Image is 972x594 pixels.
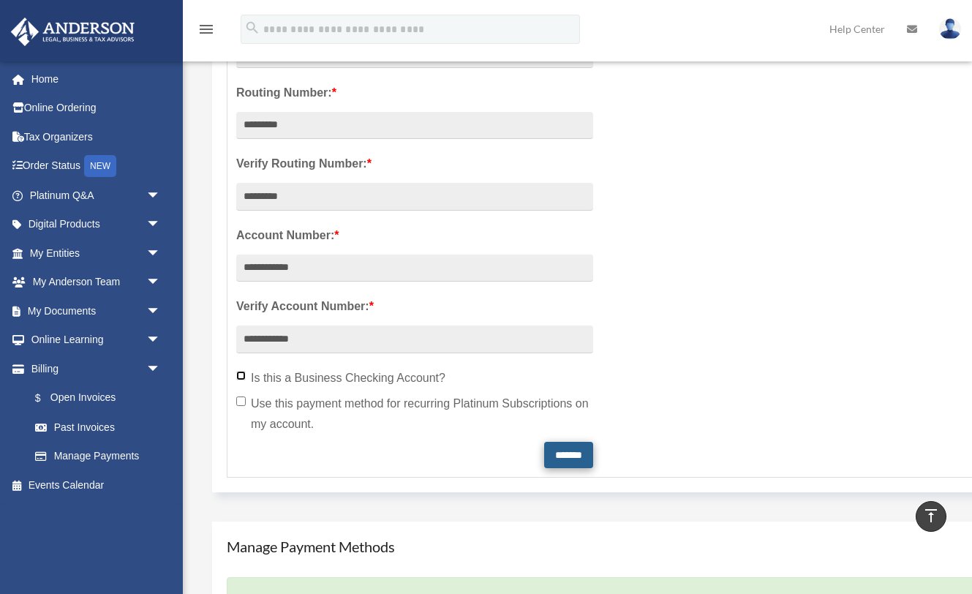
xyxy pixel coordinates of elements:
a: My Documentsarrow_drop_down [10,296,183,326]
span: arrow_drop_down [146,326,176,356]
i: search [244,20,260,36]
a: Tax Organizers [10,122,183,151]
a: Digital Productsarrow_drop_down [10,210,183,239]
a: Manage Payments [20,442,176,471]
img: Anderson Advisors Platinum Portal [7,18,139,46]
label: Is this a Business Checking Account? [236,368,593,388]
a: Online Learningarrow_drop_down [10,326,183,355]
div: NEW [84,155,116,177]
i: menu [197,20,215,38]
span: arrow_drop_down [146,354,176,384]
label: Account Number: [236,225,593,246]
a: Platinum Q&Aarrow_drop_down [10,181,183,210]
label: Routing Number: [236,83,593,103]
i: vertical_align_top [922,507,940,525]
a: Billingarrow_drop_down [10,354,183,383]
input: Is this a Business Checking Account? [236,371,246,380]
a: Order StatusNEW [10,151,183,181]
span: arrow_drop_down [146,268,176,298]
span: arrow_drop_down [146,210,176,240]
span: arrow_drop_down [146,296,176,326]
a: Past Invoices [20,413,183,442]
label: Verify Routing Number: [236,154,593,174]
a: Online Ordering [10,94,183,123]
a: $Open Invoices [20,383,183,413]
a: menu [197,26,215,38]
span: $ [43,389,50,407]
img: User Pic [939,18,961,40]
a: My Anderson Teamarrow_drop_down [10,268,183,297]
label: Verify Account Number: [236,296,593,317]
a: Events Calendar [10,470,183,500]
a: vertical_align_top [916,501,946,532]
input: Use this payment method for recurring Platinum Subscriptions on my account. [236,396,246,406]
a: Home [10,64,183,94]
label: Use this payment method for recurring Platinum Subscriptions on my account. [236,394,593,435]
a: My Entitiesarrow_drop_down [10,238,183,268]
span: arrow_drop_down [146,181,176,211]
span: arrow_drop_down [146,238,176,268]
